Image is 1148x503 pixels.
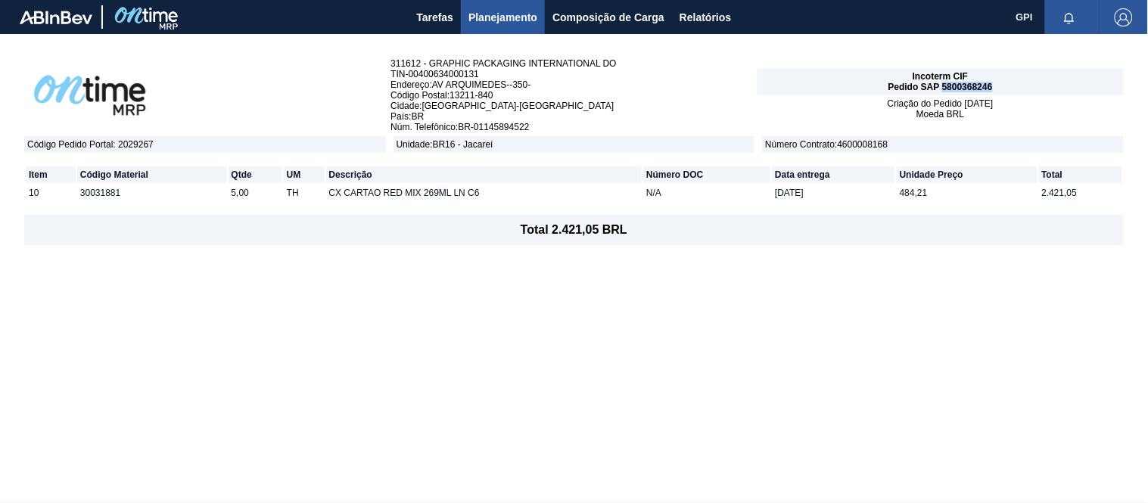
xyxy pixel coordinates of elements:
[390,79,757,90] span: Endereço : AV ARQUIMEDES--350-
[643,185,770,201] td: N/A
[552,8,664,26] span: Composição de Carga
[390,69,757,79] span: TIN - 00400634000131
[390,122,757,132] span: Núm. Telefônico : BR-01145894522
[916,109,964,120] span: Moeda BRL
[326,166,642,183] th: Descrição
[1039,185,1122,201] td: 2.421,05
[680,8,731,26] span: Relatórios
[390,58,757,69] span: 311612 - GRAPHIC PACKAGING INTERNATIONAL DO
[897,185,1038,201] td: 484,21
[26,185,76,201] td: 10
[26,166,76,183] th: Item
[1045,7,1094,28] button: Notificações
[229,166,282,183] th: Qtde
[390,101,757,111] span: Cidade : [GEOGRAPHIC_DATA]-[GEOGRAPHIC_DATA]
[643,166,770,183] th: Número DOC
[77,166,227,183] th: Código Material
[77,185,227,201] td: 30031881
[284,185,325,201] td: TH
[24,65,156,126] img: abOntimeLogoPreto.41694eb1.png
[394,136,755,153] span: Unidade : BR16 - Jacareí
[468,8,537,26] span: Planejamento
[772,166,895,183] th: Data entrega
[24,215,1124,245] footer: Total 2.421,05 BRL
[913,71,968,82] span: Incoterm CIF
[24,136,386,153] span: Código Pedido Portal : 2029267
[772,185,895,201] td: [DATE]
[284,166,325,183] th: UM
[390,90,757,101] span: Código Postal : 13211-840
[229,185,282,201] td: 5,00
[416,8,453,26] span: Tarefas
[897,166,1038,183] th: Unidade Preço
[20,11,92,24] img: TNhmsLtSVTkK8tSr43FrP2fwEKptu5GPRR3wAAAABJRU5ErkJggg==
[762,136,1124,153] span: Número Contrato : 4600008168
[390,111,757,122] span: País : BR
[888,98,994,109] span: Criação do Pedido [DATE]
[1115,8,1133,26] img: Logout
[888,82,993,92] span: Pedido SAP 5800368246
[1039,166,1122,183] th: Total
[326,185,642,201] td: CX CARTAO RED MIX 269ML LN C6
